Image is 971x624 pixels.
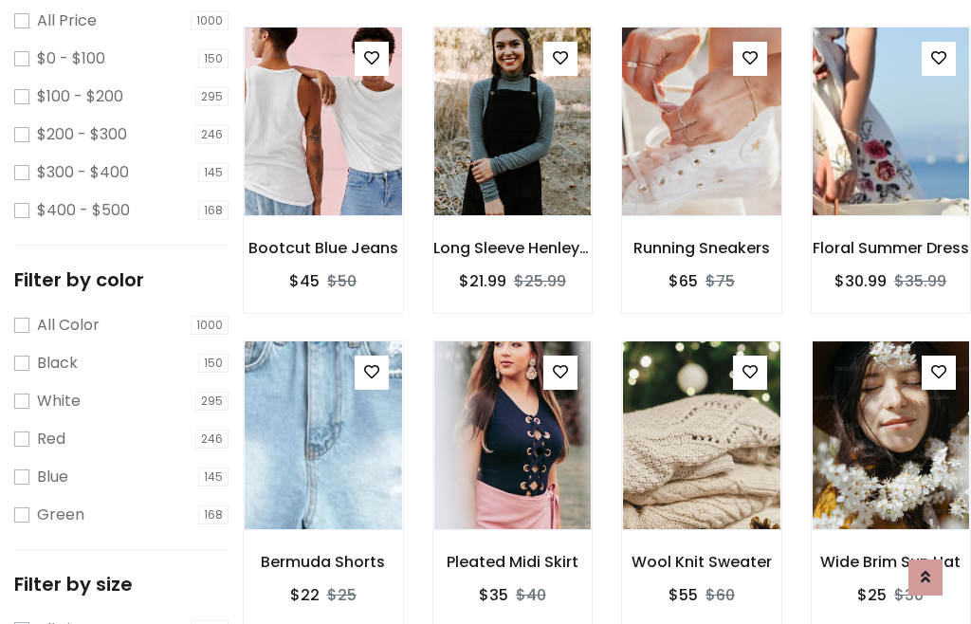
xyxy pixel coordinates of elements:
span: 246 [195,125,229,144]
label: $100 - $200 [37,85,123,108]
h5: Filter by size [14,573,229,596]
span: 246 [195,430,229,449]
span: 168 [198,505,229,524]
h6: Wide Brim Sun Hat [812,553,971,571]
label: All Color [37,314,100,337]
h6: $25 [857,586,887,604]
span: 145 [198,163,229,182]
label: All Price [37,9,97,32]
del: $75 [705,270,735,292]
del: $50 [327,270,357,292]
del: $30 [894,584,924,606]
h5: Filter by color [14,268,229,291]
h6: $55 [669,586,698,604]
del: $40 [516,584,546,606]
h6: Floral Summer Dress [812,239,971,257]
h6: $65 [669,272,698,290]
h6: $45 [289,272,320,290]
span: 295 [195,392,229,411]
h6: Running Sneakers [622,239,781,257]
label: $300 - $400 [37,161,129,184]
label: Green [37,504,84,526]
h6: Pleated Midi Skirt [433,553,593,571]
span: 150 [198,354,229,373]
del: $35.99 [894,270,946,292]
h6: Bermuda Shorts [244,553,403,571]
span: 168 [198,201,229,220]
label: $0 - $100 [37,47,105,70]
del: $25 [327,584,357,606]
del: $60 [705,584,735,606]
span: 145 [198,468,229,486]
label: $200 - $300 [37,123,127,146]
del: $25.99 [514,270,566,292]
label: Red [37,428,65,450]
span: 1000 [191,316,229,335]
label: White [37,390,81,413]
span: 295 [195,87,229,106]
h6: $21.99 [459,272,506,290]
h6: Long Sleeve Henley T-Shirt [433,239,593,257]
label: $400 - $500 [37,199,130,222]
label: Blue [37,466,68,488]
h6: $30.99 [834,272,887,290]
span: 150 [198,49,229,68]
label: Black [37,352,78,375]
h6: $22 [290,586,320,604]
h6: Bootcut Blue Jeans [244,239,403,257]
span: 1000 [191,11,229,30]
h6: Wool Knit Sweater [622,553,781,571]
h6: $35 [479,586,508,604]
